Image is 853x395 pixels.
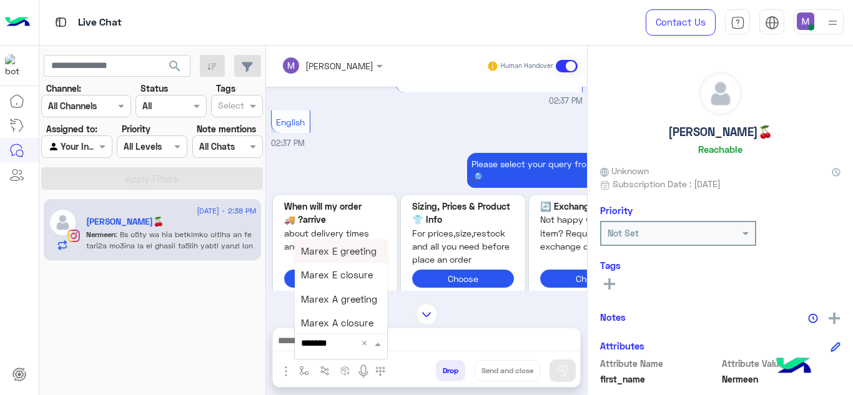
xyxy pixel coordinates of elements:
[549,95,583,107] span: 02:37 PM
[600,311,626,323] h6: Notes
[216,82,235,95] label: Tags
[356,364,371,379] img: send voice note
[46,82,81,95] label: Channel:
[600,260,841,271] h6: Tags
[86,230,253,250] span: Bs o5ty wa hia betklmko oltlha an fe tari2a mo3ina la el ghasil ta5lih yabtl yanzl lon
[295,239,387,333] ng-dropdown-panel: Options list
[216,99,244,115] div: Select
[540,270,642,288] button: Choose
[722,357,841,370] span: Attribute Value
[294,360,315,381] button: select flow
[279,364,293,379] img: send attachment
[797,12,814,30] img: userImage
[141,82,168,95] label: Status
[556,364,569,377] img: send message
[600,205,633,216] h6: Priority
[284,227,386,253] span: about delivery times and shipping police
[436,360,465,381] button: Drop
[301,245,377,256] span: Marex E greeting
[668,125,772,139] h5: [PERSON_NAME]🍒
[412,227,514,266] span: For prices,size,restock and all you need before place an order
[271,139,305,148] span: 02:37 PM
[197,122,256,135] label: Note mentions
[276,117,305,127] span: English
[467,153,654,188] p: 21/8/2025, 2:37 PM
[375,366,385,376] img: make a call
[475,360,540,381] button: Send and close
[301,318,373,329] span: Marex A closure
[335,360,356,381] button: create order
[725,9,750,36] a: tab
[284,270,386,288] button: Choose
[600,357,719,370] span: Attribute Name
[825,15,841,31] img: profile
[772,345,816,389] img: hulul-logo.png
[49,208,77,237] img: defaultAdmin.png
[416,303,438,325] img: scroll
[299,366,309,376] img: select flow
[53,14,69,30] img: tab
[698,144,742,155] h6: Reachable
[613,177,721,190] span: Subscription Date : [DATE]
[646,9,716,36] a: Contact Us
[5,54,27,77] img: 317874714732967
[284,200,386,227] p: When will my order arrive? 🚚
[301,293,377,305] span: Marex A greeting
[86,217,164,227] h5: Nermeen Amer🍒
[600,373,719,386] span: first_name
[731,16,745,30] img: tab
[315,360,335,381] button: Trigger scenario
[46,122,97,135] label: Assigned to:
[501,61,553,71] small: Human Handover
[167,59,182,74] span: search
[600,164,649,177] span: Unknown
[41,167,263,190] button: Apply Filters
[540,200,642,213] p: Exchange / Refund 🔄
[320,366,330,376] img: Trigger scenario
[5,9,30,36] img: Logo
[122,122,150,135] label: Priority
[540,213,642,253] span: Not happy with your item? Request an exchange or refund
[301,270,373,281] span: Marex E closure
[78,14,122,31] p: Live Chat
[722,373,841,386] span: Nermeen
[829,313,840,324] img: add
[808,313,818,323] img: notes
[412,200,514,227] p: Sizing, Prices & Product Info 👕
[765,16,779,30] img: tab
[600,340,644,351] h6: Attributes
[86,230,116,239] span: Nermeen
[197,205,256,217] span: [DATE] - 2:38 PM
[340,366,350,376] img: create order
[475,76,503,87] span: English
[412,270,514,288] button: Choose
[160,55,190,82] button: search
[699,72,742,115] img: defaultAdmin.png
[361,336,372,351] span: Clear All
[67,230,80,242] img: Instagram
